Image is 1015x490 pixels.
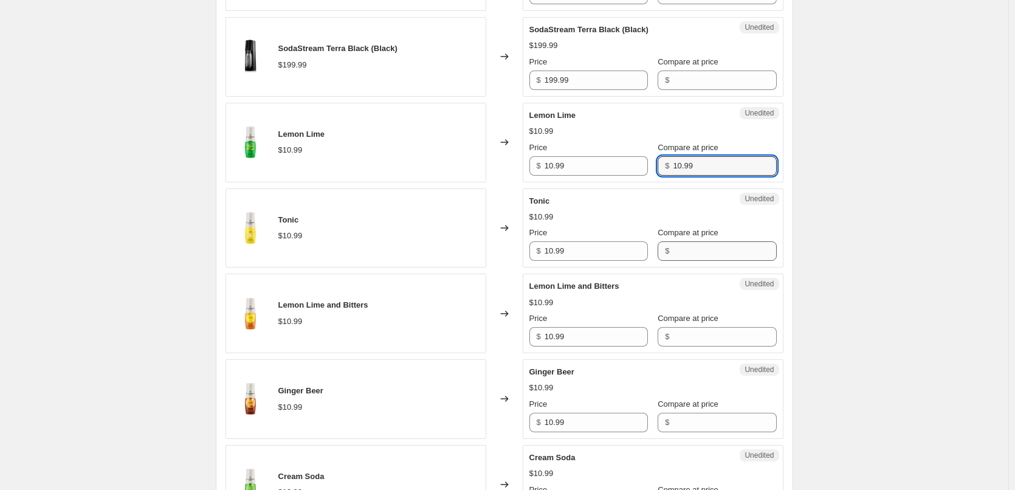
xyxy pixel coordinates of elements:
[537,161,541,170] span: $
[529,211,554,223] div: $10.99
[529,57,548,66] span: Price
[529,297,554,309] div: $10.99
[745,365,774,374] span: Unedited
[658,314,718,323] span: Compare at price
[278,59,307,71] div: $199.99
[529,399,548,409] span: Price
[232,38,269,75] img: TerraBBack_80060188-8fbd-4381-8457-4152b36d2bb5_80x.png
[278,144,303,156] div: $10.99
[232,210,269,246] img: AUS_RENDERREFRESH_2024_TONIC_440ML_noshadow_80x.png
[278,386,323,395] span: Ginger Beer
[278,401,303,413] div: $10.99
[745,108,774,118] span: Unedited
[529,111,576,120] span: Lemon Lime
[537,332,541,341] span: $
[745,450,774,460] span: Unedited
[529,314,548,323] span: Price
[529,143,548,152] span: Price
[529,125,554,137] div: $10.99
[529,228,548,237] span: Price
[745,194,774,204] span: Unedited
[278,215,299,224] span: Tonic
[665,332,669,341] span: $
[658,57,718,66] span: Compare at price
[665,161,669,170] span: $
[537,246,541,255] span: $
[745,279,774,289] span: Unedited
[529,196,550,205] span: Tonic
[278,472,325,481] span: Cream Soda
[745,22,774,32] span: Unedited
[278,129,325,139] span: Lemon Lime
[529,453,576,462] span: Cream Soda
[658,143,718,152] span: Compare at price
[529,281,619,291] span: Lemon Lime and Bitters
[278,44,397,53] span: SodaStream Terra Black (Black)
[665,246,669,255] span: $
[537,75,541,85] span: $
[278,230,303,242] div: $10.99
[278,300,368,309] span: Lemon Lime and Bitters
[658,399,718,409] span: Compare at price
[529,40,558,52] div: $199.99
[232,124,269,160] img: AUS_RENDERREFRESH_2024_Lemonlime_440ML_V1_noshadow_80x.png
[529,25,649,34] span: SodaStream Terra Black (Black)
[529,382,554,394] div: $10.99
[278,316,303,328] div: $10.99
[665,418,669,427] span: $
[232,295,269,332] img: AUS_RENDERREFRESH_2023_LemonLimeBitters_440MLnoshadow_7854c950-04f5-4c0b-91bd-80fbd918e483_80x.png
[665,75,669,85] span: $
[529,468,554,480] div: $10.99
[658,228,718,237] span: Compare at price
[529,367,574,376] span: Ginger Beer
[232,381,269,417] img: AUS_RENDERREFRESH_2024_GingerBeer_440MLnoshadow_80x.png
[537,418,541,427] span: $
